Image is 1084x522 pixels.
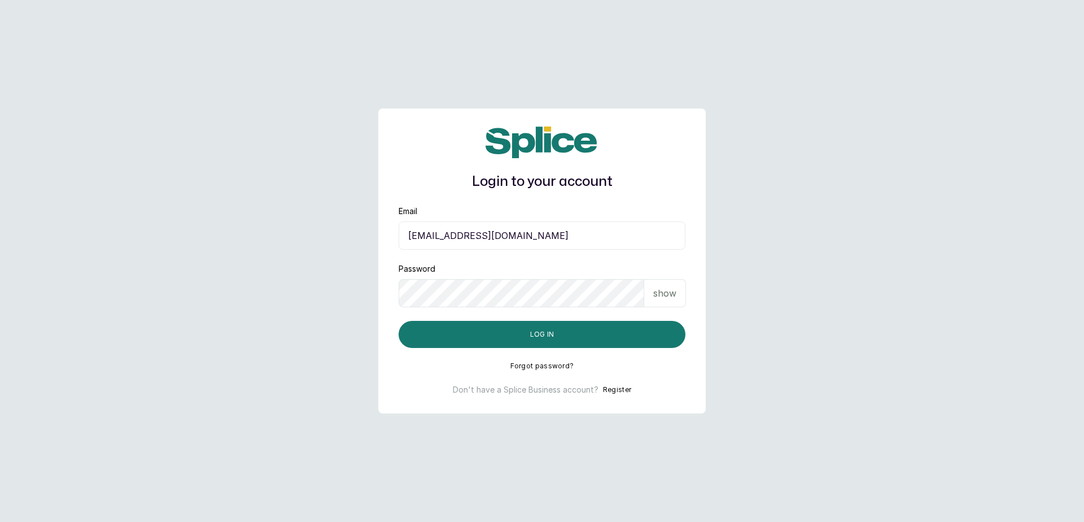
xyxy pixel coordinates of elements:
button: Forgot password? [510,362,574,371]
p: show [653,286,676,300]
button: Register [603,384,631,395]
button: Log in [399,321,685,348]
h1: Login to your account [399,172,685,192]
p: Don't have a Splice Business account? [453,384,598,395]
label: Email [399,206,417,217]
label: Password [399,263,435,275]
input: email@acme.com [399,221,685,250]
